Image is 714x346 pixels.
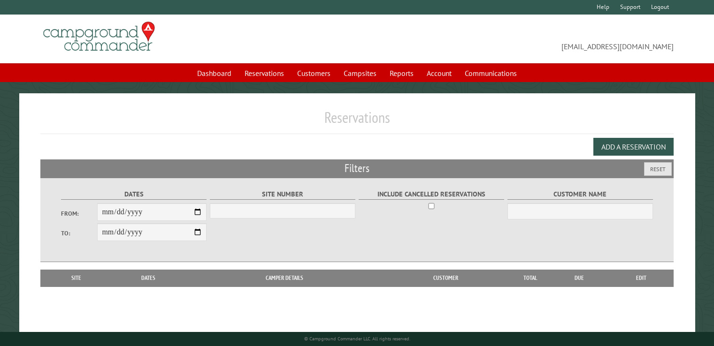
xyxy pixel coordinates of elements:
label: Site Number [210,189,356,200]
a: Communications [459,64,522,82]
th: Customer [380,270,512,286]
th: Due [549,270,609,286]
th: Site [45,270,107,286]
a: Dashboard [192,64,237,82]
h2: Filters [40,159,674,177]
th: Camper Details [189,270,380,286]
label: To: [61,229,98,238]
a: Reports [384,64,419,82]
a: Account [421,64,457,82]
label: Dates [61,189,207,200]
button: Add a Reservation [593,138,674,156]
a: Campsites [338,64,382,82]
th: Dates [107,270,189,286]
button: Reset [644,162,672,176]
th: Total [512,270,549,286]
label: From: [61,209,98,218]
img: Campground Commander [40,18,158,55]
span: [EMAIL_ADDRESS][DOMAIN_NAME] [357,26,674,52]
h1: Reservations [40,108,674,134]
th: Edit [609,270,674,286]
a: Customers [292,64,336,82]
label: Include Cancelled Reservations [359,189,505,200]
small: © Campground Commander LLC. All rights reserved. [304,336,410,342]
label: Customer Name [507,189,653,200]
a: Reservations [239,64,290,82]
